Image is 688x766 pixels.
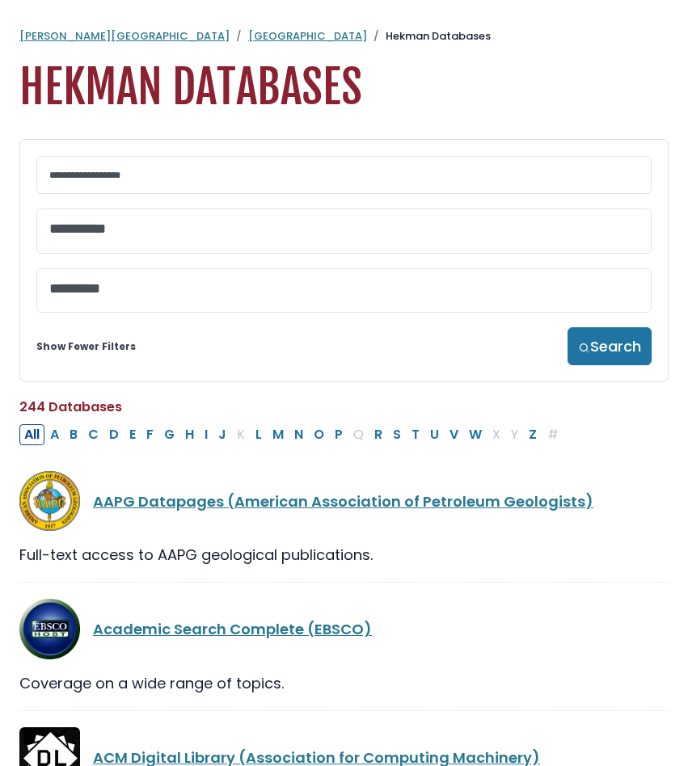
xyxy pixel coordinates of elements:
[19,398,122,416] span: 244 Databases
[36,156,652,194] input: Search database by title or keyword
[464,424,487,445] button: Filter Results W
[45,424,64,445] button: Filter Results A
[19,28,230,44] a: [PERSON_NAME][GEOGRAPHIC_DATA]
[180,424,199,445] button: Filter Results H
[407,424,424,445] button: Filter Results T
[445,424,463,445] button: Filter Results V
[49,281,639,298] textarea: Search
[19,61,669,115] h1: Hekman Databases
[36,339,136,354] a: Show Fewer Filters
[49,221,639,238] textarea: Search
[330,424,348,445] button: Filter Results P
[425,424,444,445] button: Filter Results U
[524,424,542,445] button: Filter Results Z
[367,28,491,44] li: Hekman Databases
[159,424,179,445] button: Filter Results G
[93,619,372,639] a: Academic Search Complete (EBSCO)
[568,327,652,365] button: Search
[83,424,103,445] button: Filter Results C
[19,544,669,566] div: Full-text access to AAPG geological publications.
[65,424,82,445] button: Filter Results B
[251,424,267,445] button: Filter Results L
[19,672,669,694] div: Coverage on a wide range of topics.
[141,424,158,445] button: Filter Results F
[19,424,44,445] button: All
[369,424,387,445] button: Filter Results R
[388,424,406,445] button: Filter Results S
[213,424,231,445] button: Filter Results J
[19,423,565,444] div: Alpha-list to filter by first letter of database name
[104,424,124,445] button: Filter Results D
[248,28,367,44] a: [GEOGRAPHIC_DATA]
[268,424,289,445] button: Filter Results M
[200,424,213,445] button: Filter Results I
[19,28,669,44] nav: breadcrumb
[93,491,593,511] a: AAPG Datapages (American Association of Petroleum Geologists)
[309,424,329,445] button: Filter Results O
[125,424,141,445] button: Filter Results E
[289,424,308,445] button: Filter Results N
